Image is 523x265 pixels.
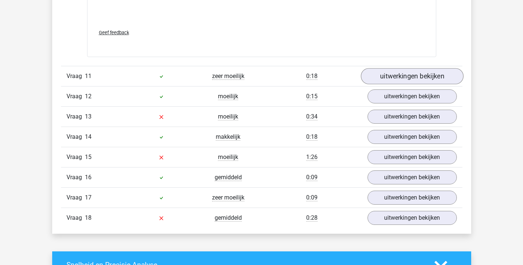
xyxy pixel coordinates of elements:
[67,72,85,81] span: Vraag
[215,214,242,222] span: gemiddeld
[368,150,457,164] a: uitwerkingen bekijken
[361,68,463,85] a: uitwerkingen bekijken
[67,153,85,162] span: Vraag
[306,194,318,201] span: 0:09
[216,133,240,141] span: makkelijk
[306,214,318,222] span: 0:28
[368,89,457,103] a: uitwerkingen bekijken
[306,113,318,120] span: 0:34
[306,73,318,80] span: 0:18
[306,174,318,181] span: 0:09
[85,194,92,201] span: 17
[368,211,457,225] a: uitwerkingen bekijken
[368,130,457,144] a: uitwerkingen bekijken
[99,30,129,35] span: Geef feedback
[85,214,92,221] span: 18
[368,110,457,124] a: uitwerkingen bekijken
[215,174,242,181] span: gemiddeld
[218,113,238,120] span: moeilijk
[67,112,85,121] span: Vraag
[218,93,238,100] span: moeilijk
[212,73,244,80] span: zeer moeilijk
[368,191,457,205] a: uitwerkingen bekijken
[85,113,92,120] span: 13
[85,93,92,100] span: 12
[67,132,85,141] span: Vraag
[368,170,457,184] a: uitwerkingen bekijken
[306,93,318,100] span: 0:15
[212,194,244,201] span: zeer moeilijk
[85,153,92,160] span: 15
[85,73,92,79] span: 11
[85,174,92,181] span: 16
[85,133,92,140] span: 14
[67,213,85,222] span: Vraag
[306,153,318,161] span: 1:26
[67,193,85,202] span: Vraag
[67,173,85,182] span: Vraag
[218,153,238,161] span: moeilijk
[306,133,318,141] span: 0:18
[67,92,85,101] span: Vraag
